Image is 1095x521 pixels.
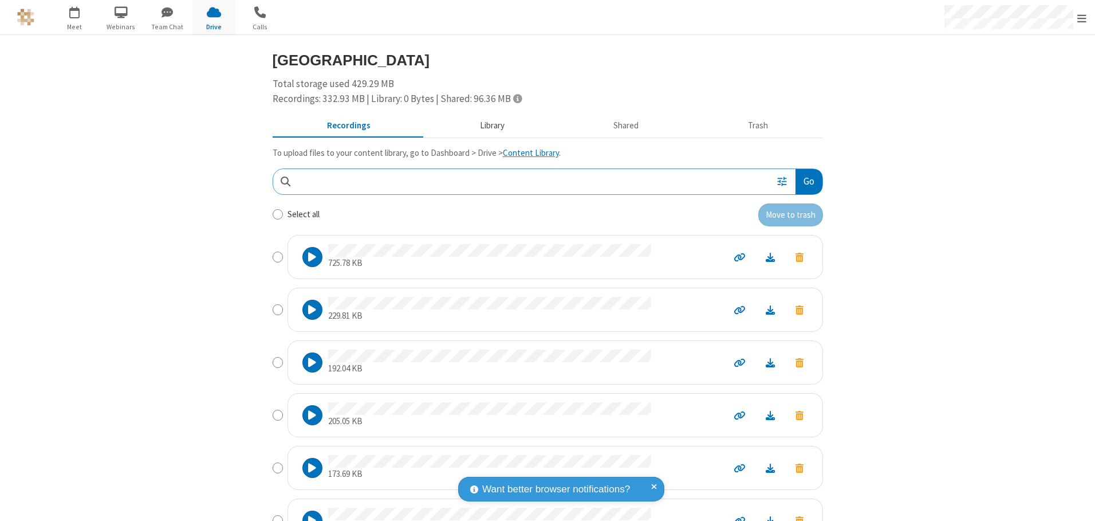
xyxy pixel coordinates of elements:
[559,115,694,137] button: Shared during meetings
[328,468,651,481] p: 173.69 KB
[694,115,823,137] button: Trash
[328,257,651,270] p: 725.78 KB
[755,356,785,369] a: Download file
[273,115,426,137] button: Recorded meetings
[273,52,823,68] h3: [GEOGRAPHIC_DATA]
[758,203,823,226] button: Move to trash
[795,169,822,195] button: Go
[287,208,320,221] label: Select all
[100,22,143,32] span: Webinars
[273,147,823,160] p: To upload files to your content library, go to Dashboard > Drive > .
[503,147,559,158] a: Content Library
[755,250,785,264] a: Download file
[328,310,651,323] p: 229.81 KB
[425,115,559,137] button: Content library
[273,92,823,107] div: Recordings: 332.93 MB | Library: 0 Bytes | Shared: 96.36 MB
[17,9,34,26] img: QA Selenium DO NOT DELETE OR CHANGE
[755,409,785,422] a: Download file
[785,408,814,423] button: Move to trash
[53,22,96,32] span: Meet
[192,22,235,32] span: Drive
[785,302,814,318] button: Move to trash
[146,22,189,32] span: Team Chat
[273,77,823,106] div: Total storage used 429.29 MB
[755,461,785,475] a: Download file
[328,362,651,375] p: 192.04 KB
[755,303,785,316] a: Download file
[785,460,814,476] button: Move to trash
[785,249,814,265] button: Move to trash
[328,415,651,428] p: 205.05 KB
[513,93,522,103] span: Totals displayed include files that have been moved to the trash.
[482,482,630,497] span: Want better browser notifications?
[785,355,814,370] button: Move to trash
[239,22,282,32] span: Calls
